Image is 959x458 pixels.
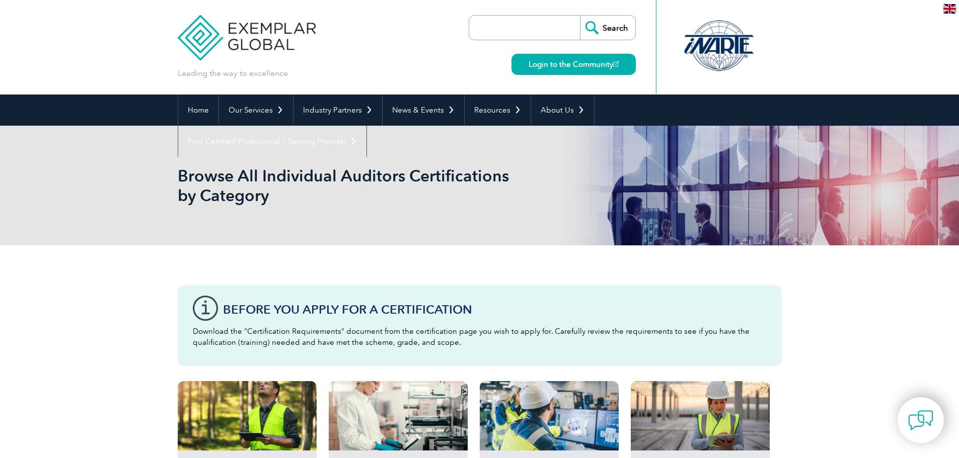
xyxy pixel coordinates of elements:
[193,326,767,348] p: Download the “Certification Requirements” document from the certification page you wish to apply ...
[531,95,594,126] a: About Us
[943,4,956,14] img: en
[219,95,293,126] a: Our Services
[908,408,933,433] img: contact-chat.png
[178,68,288,79] p: Leading the way to excellence
[465,95,531,126] a: Resources
[178,126,366,157] a: Find Certified Professional / Training Provider
[223,303,767,316] h3: Before You Apply For a Certification
[383,95,464,126] a: News & Events
[511,54,636,75] a: Login to the Community
[580,16,635,40] input: Search
[613,61,619,67] img: open_square.png
[293,95,382,126] a: Industry Partners
[178,95,218,126] a: Home
[178,166,564,205] h1: Browse All Individual Auditors Certifications by Category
